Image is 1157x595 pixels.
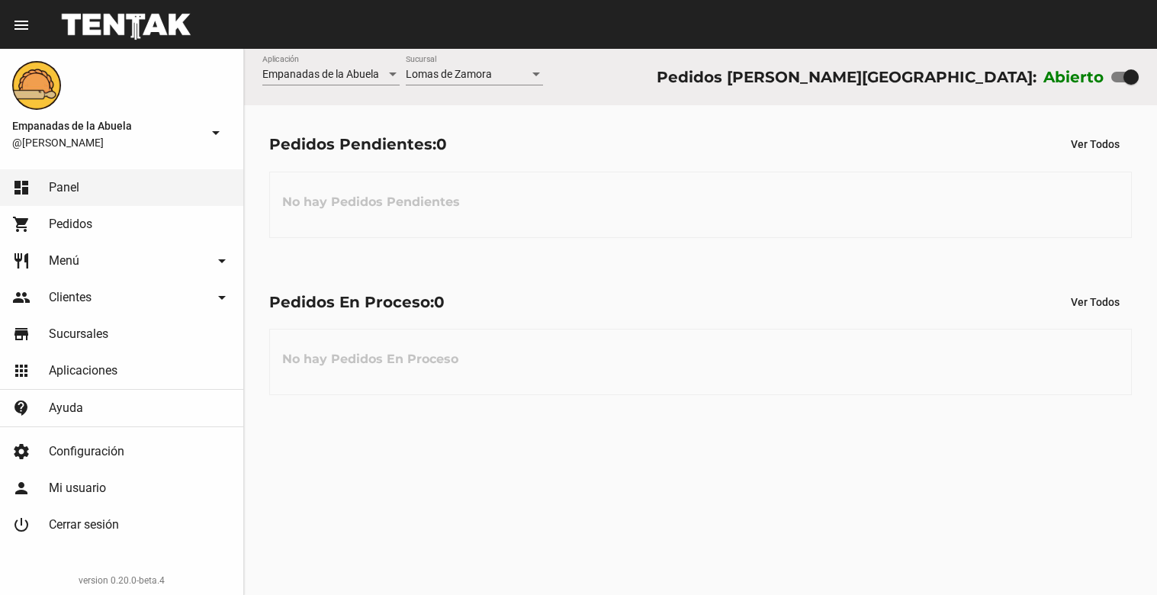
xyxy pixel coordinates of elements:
[12,442,31,461] mat-icon: settings
[1043,65,1104,89] label: Abierto
[49,217,92,232] span: Pedidos
[49,400,83,416] span: Ayuda
[12,516,31,534] mat-icon: power_settings_new
[1093,534,1142,580] iframe: chat widget
[1071,296,1120,308] span: Ver Todos
[49,517,119,532] span: Cerrar sesión
[49,363,117,378] span: Aplicaciones
[436,135,447,153] span: 0
[434,293,445,311] span: 0
[12,325,31,343] mat-icon: store
[270,179,472,225] h3: No hay Pedidos Pendientes
[12,16,31,34] mat-icon: menu
[207,124,225,142] mat-icon: arrow_drop_down
[262,68,379,80] span: Empanadas de la Abuela
[12,178,31,197] mat-icon: dashboard
[1059,130,1132,158] button: Ver Todos
[269,132,447,156] div: Pedidos Pendientes:
[49,326,108,342] span: Sucursales
[49,444,124,459] span: Configuración
[213,252,231,270] mat-icon: arrow_drop_down
[12,288,31,307] mat-icon: people
[12,362,31,380] mat-icon: apps
[12,479,31,497] mat-icon: person
[657,65,1036,89] div: Pedidos [PERSON_NAME][GEOGRAPHIC_DATA]:
[12,135,201,150] span: @[PERSON_NAME]
[49,481,106,496] span: Mi usuario
[12,117,201,135] span: Empanadas de la Abuela
[12,252,31,270] mat-icon: restaurant
[12,573,231,588] div: version 0.20.0-beta.4
[269,290,445,314] div: Pedidos En Proceso:
[12,61,61,110] img: f0136945-ed32-4f7c-91e3-a375bc4bb2c5.png
[12,399,31,417] mat-icon: contact_support
[406,68,492,80] span: Lomas de Zamora
[1071,138,1120,150] span: Ver Todos
[213,288,231,307] mat-icon: arrow_drop_down
[49,180,79,195] span: Panel
[12,215,31,233] mat-icon: shopping_cart
[270,336,471,382] h3: No hay Pedidos En Proceso
[49,253,79,269] span: Menú
[49,290,92,305] span: Clientes
[1059,288,1132,316] button: Ver Todos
